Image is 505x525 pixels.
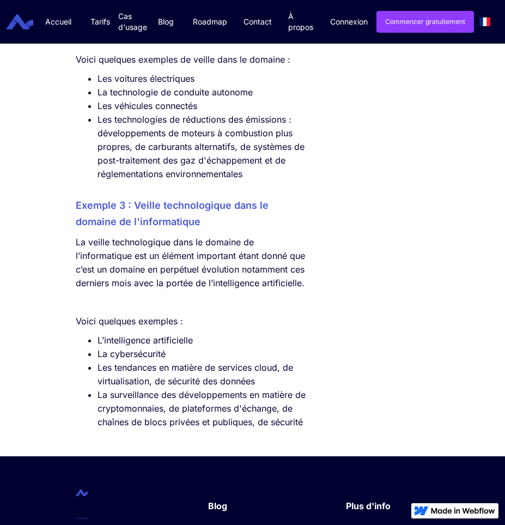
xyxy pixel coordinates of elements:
[431,508,495,514] img: Made in Webflow
[346,500,429,511] div: Plus d'info
[14,14,33,29] a: home
[98,334,308,347] li: L’intelligence artificielle
[34,5,82,38] a: Accueil
[208,500,308,511] div: Blog
[118,11,147,33] div: Cas d'usage
[98,388,308,429] li: La surveillance des développements en matière de cryptomonnaies, de plateformes d'échange, de cha...
[98,72,308,86] li: Les voitures électriques
[76,197,308,230] h3: Exemple 3 : Veille technologique dans le domaine de l'informatique
[185,5,235,38] a: Roadmap
[82,5,118,38] a: Tarifs
[76,295,308,309] p: ‍
[76,236,308,290] p: La veille technologique dans le domaine de l’informatique est un élément important étant donné qu...
[76,315,308,328] p: Voici quelques exemples :
[376,11,474,33] a: Commencer gratuitement
[98,113,308,181] li: Les technologies de réductions des émissions : développements de moteurs à combustion plus propre...
[98,99,308,113] li: Les véhicules connectés
[98,347,308,361] li: La cybersécurité
[76,53,308,67] p: Voici quelques exemples de veille dans le domaine :
[98,86,308,99] li: La technologie de conduite autonome
[147,5,185,38] a: Blog
[235,5,280,38] a: Contact
[98,361,308,388] li: Les tendances en matière de services cloud, de virtualisation, de sécurité des données
[330,11,368,32] a: Connexion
